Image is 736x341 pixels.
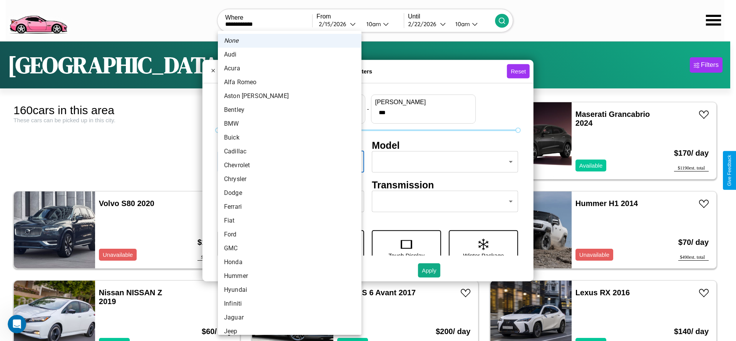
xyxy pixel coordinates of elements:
li: BMW [218,117,361,131]
li: Ferrari [218,200,361,214]
li: Dodge [218,186,361,200]
li: Fiat [218,214,361,228]
li: Hyundai [218,283,361,297]
li: Infiniti [218,297,361,311]
li: Bentley [218,103,361,117]
li: Cadillac [218,145,361,158]
li: Chrysler [218,172,361,186]
em: None [224,36,239,45]
li: GMC [218,241,361,255]
li: Alfa Romeo [218,75,361,89]
li: Jaguar [218,311,361,324]
li: Audi [218,48,361,62]
li: Honda [218,255,361,269]
iframe: Intercom live chat [8,315,26,333]
li: Acura [218,62,361,75]
li: Chevrolet [218,158,361,172]
li: Aston [PERSON_NAME] [218,89,361,103]
li: Hummer [218,269,361,283]
li: Ford [218,228,361,241]
li: Jeep [218,324,361,338]
li: Buick [218,131,361,145]
div: Give Feedback [727,155,732,186]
